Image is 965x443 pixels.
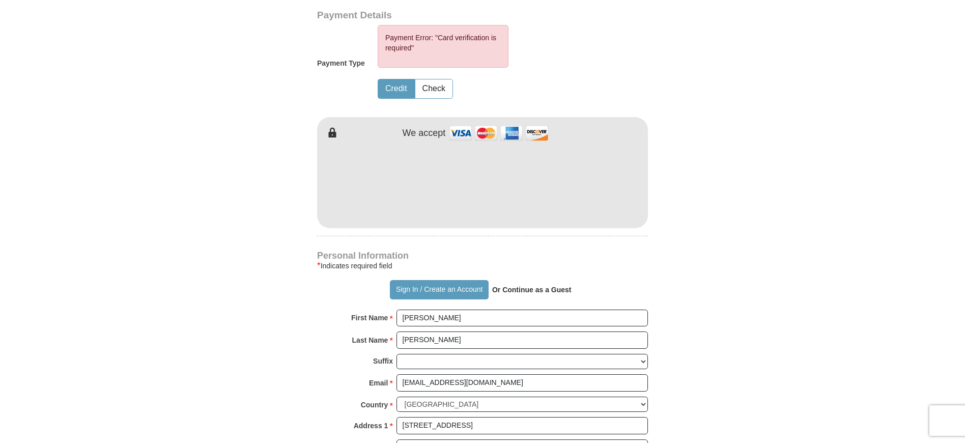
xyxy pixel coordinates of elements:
div: Indicates required field [317,260,648,272]
strong: Country [361,398,388,412]
img: credit cards accepted [448,122,550,144]
h4: Personal Information [317,252,648,260]
li: Payment Error: "Card verification is required" [385,33,501,53]
strong: Address 1 [354,419,388,433]
strong: Last Name [352,333,388,347]
h5: Payment Type [317,59,365,68]
h3: Payment Details [317,10,577,21]
strong: Email [369,376,388,390]
h4: We accept [403,128,446,139]
strong: Suffix [373,354,393,368]
strong: Or Continue as a Guest [492,286,572,294]
button: Credit [378,79,414,98]
button: Check [415,79,452,98]
button: Sign In / Create an Account [390,280,488,299]
strong: First Name [351,311,388,325]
